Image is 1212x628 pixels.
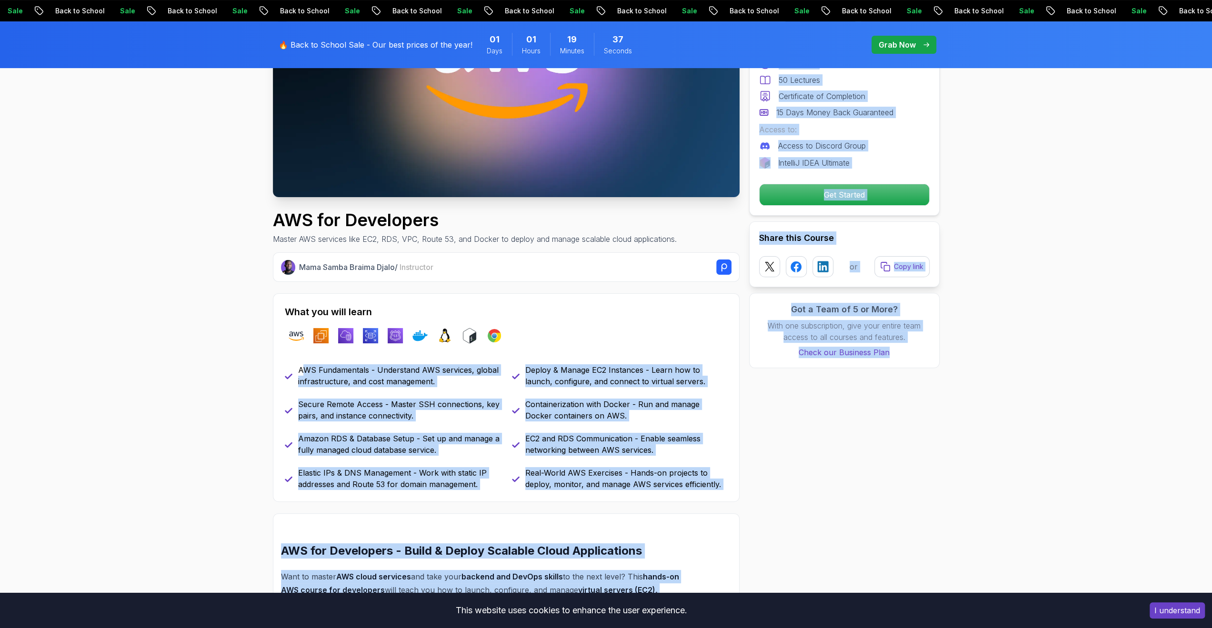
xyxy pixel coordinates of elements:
p: Back to School [1058,6,1123,16]
span: 37 Seconds [612,33,623,46]
span: 1 Days [490,33,500,46]
p: Access to: [759,124,930,135]
button: Get Started [759,184,930,206]
p: Sale [673,6,704,16]
button: Accept cookies [1150,602,1205,618]
img: chrome logo [487,328,502,343]
img: linux logo [437,328,452,343]
strong: AWS cloud services [336,572,411,581]
p: 15 Days Money Back Guaranteed [776,107,893,118]
p: EC2 and RDS Communication - Enable seamless networking between AWS services. [525,433,728,456]
img: ec2 logo [313,328,329,343]
p: Get Started [760,184,929,205]
span: Instructor [400,262,433,272]
p: Back to School [496,6,561,16]
span: Minutes [560,46,584,56]
p: or [850,261,858,272]
h2: AWS for Developers - Build & Deploy Scalable Cloud Applications [281,543,686,558]
p: Copy link [894,262,923,271]
h2: Share this Course [759,231,930,245]
p: Want to master and take your to the next level? This will teach you how to launch, configure, and... [281,570,686,623]
p: Mama Samba Braima Djalo / [299,261,433,273]
p: Secure Remote Access - Master SSH connections, key pairs, and instance connectivity. [298,399,501,421]
a: Check our Business Plan [759,347,930,358]
p: Back to School [833,6,898,16]
p: 🔥 Back to School Sale - Our best prices of the year! [279,39,472,50]
p: Back to School [609,6,673,16]
p: Sale [898,6,929,16]
p: With one subscription, give your entire team access to all courses and features. [759,320,930,343]
p: Back to School [159,6,224,16]
strong: backend and DevOps skills [461,572,563,581]
p: Elastic IPs & DNS Management - Work with static IP addresses and Route 53 for domain management. [298,467,501,490]
p: Sale [561,6,591,16]
img: docker logo [412,328,428,343]
span: Days [487,46,502,56]
span: Hours [522,46,541,56]
p: Deploy & Manage EC2 Instances - Learn how to launch, configure, and connect to virtual servers. [525,364,728,387]
p: Back to School [946,6,1011,16]
p: Sale [1123,6,1153,16]
p: Sale [786,6,816,16]
p: Back to School [271,6,336,16]
p: Containerization with Docker - Run and manage Docker containers on AWS. [525,399,728,421]
span: 1 Hours [526,33,536,46]
img: rds logo [363,328,378,343]
p: Access to Discord Group [778,140,866,151]
span: Seconds [604,46,632,56]
p: Back to School [721,6,786,16]
p: AWS Fundamentals - Understand AWS services, global infrastructure, and cost management. [298,364,501,387]
p: 50 Lectures [779,74,820,86]
p: Master AWS services like EC2, RDS, VPC, Route 53, and Docker to deploy and manage scalable cloud ... [273,233,677,245]
p: Back to School [47,6,111,16]
span: 19 Minutes [567,33,577,46]
img: bash logo [462,328,477,343]
img: aws logo [289,328,304,343]
p: Amazon RDS & Database Setup - Set up and manage a fully managed cloud database service. [298,433,501,456]
h3: Got a Team of 5 or More? [759,303,930,316]
img: route53 logo [388,328,403,343]
button: Copy link [874,256,930,277]
p: Sale [224,6,254,16]
div: This website uses cookies to enhance the user experience. [7,600,1135,621]
h1: AWS for Developers [273,210,677,229]
p: Sale [449,6,479,16]
p: Sale [111,6,142,16]
p: Sale [336,6,367,16]
p: Grab Now [879,39,916,50]
h2: What you will learn [285,305,728,319]
p: Real-World AWS Exercises - Hands-on projects to deploy, monitor, and manage AWS services efficien... [525,467,728,490]
img: jetbrains logo [759,157,771,169]
p: Back to School [384,6,449,16]
img: vpc logo [338,328,353,343]
p: Sale [1011,6,1041,16]
img: Nelson Djalo [281,260,296,275]
p: IntelliJ IDEA Ultimate [778,157,850,169]
p: Certificate of Completion [779,90,865,102]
